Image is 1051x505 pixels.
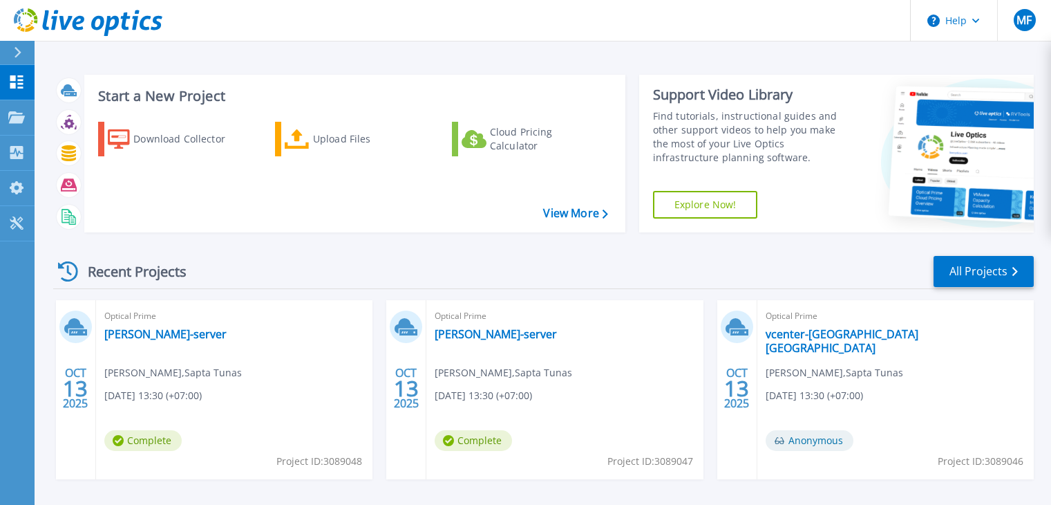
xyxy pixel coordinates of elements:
[435,365,572,380] span: [PERSON_NAME] , Sapta Tunas
[104,365,242,380] span: [PERSON_NAME] , Sapta Tunas
[723,363,750,414] div: OCT 2025
[1016,15,1032,26] span: MF
[276,454,362,469] span: Project ID: 3089048
[766,365,903,380] span: [PERSON_NAME] , Sapta Tunas
[435,309,694,324] span: Optical Prime
[63,383,88,394] span: 13
[53,255,205,288] div: Recent Projects
[934,256,1034,287] a: All Projects
[393,363,419,414] div: OCT 2025
[607,454,693,469] span: Project ID: 3089047
[452,122,606,156] a: Cloud Pricing Calculator
[275,122,429,156] a: Upload Files
[766,309,1025,324] span: Optical Prime
[490,125,600,153] div: Cloud Pricing Calculator
[435,430,512,451] span: Complete
[653,86,851,104] div: Support Video Library
[104,309,364,324] span: Optical Prime
[653,109,851,165] div: Find tutorials, instructional guides and other support videos to help you make the most of your L...
[543,207,607,220] a: View More
[98,89,607,104] h3: Start a New Project
[435,388,532,403] span: [DATE] 13:30 (+07:00)
[133,125,244,153] div: Download Collector
[104,388,202,403] span: [DATE] 13:30 (+07:00)
[766,430,853,451] span: Anonymous
[766,388,863,403] span: [DATE] 13:30 (+07:00)
[435,327,557,341] a: [PERSON_NAME]-server
[938,454,1023,469] span: Project ID: 3089046
[62,363,88,414] div: OCT 2025
[766,327,1025,355] a: vcenter-[GEOGRAPHIC_DATA] [GEOGRAPHIC_DATA]
[98,122,252,156] a: Download Collector
[313,125,424,153] div: Upload Files
[104,327,227,341] a: [PERSON_NAME]-server
[104,430,182,451] span: Complete
[394,383,419,394] span: 13
[724,383,749,394] span: 13
[653,191,758,219] a: Explore Now!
